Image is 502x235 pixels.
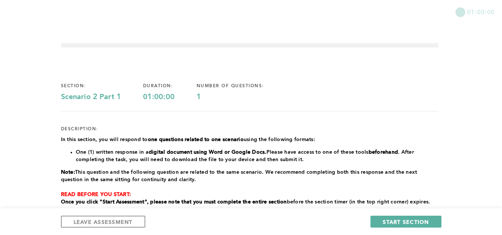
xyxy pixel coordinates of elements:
[244,137,315,142] span: using the following formats:
[61,192,131,197] strong: READ BEFORE YOU START:
[61,216,145,228] button: LEAVE ASSESSMENT
[467,7,495,16] span: 01:00:00
[369,150,398,155] strong: beforehand
[383,218,429,225] span: START SECTION
[61,170,75,175] strong: Note:
[61,137,148,142] span: In this section, you will respond to
[197,93,286,102] div: 1
[61,199,287,205] strong: Once you click "Start Assessment", please note that you must complete the entire section
[61,126,98,132] div: description:
[74,218,133,225] span: LEAVE ASSESSMENT
[143,83,197,89] div: duration:
[7,7,73,19] button: Show Uploads
[148,137,244,142] strong: one questions related to one scenario
[61,169,438,183] p: This question and the following question are related to the same scenario. We recommend completin...
[61,93,143,102] div: Scenario 2 Part 1
[149,150,266,155] strong: digital document using Word or Google Docs.
[197,83,286,89] div: number of questions:
[370,216,441,228] button: START SECTION
[61,198,438,206] p: before the section timer (in the top right corner) expires.
[61,83,143,89] div: section:
[143,93,197,102] div: 01:00:00
[76,148,438,163] li: One (1) written response in a Please have access to one of these tools . After completing the tas...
